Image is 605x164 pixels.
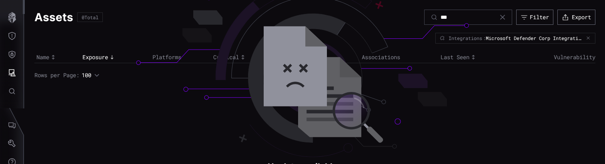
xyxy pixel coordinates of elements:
[34,72,79,79] span: Rows per Page:
[150,52,211,63] th: Platforms
[530,14,549,21] div: Filter
[213,54,279,61] div: Toggle sort direction
[281,52,360,63] th: Integrations
[516,10,553,25] button: Filter
[36,54,78,61] div: Toggle sort direction
[440,36,482,40] div: Integrations
[82,54,148,61] div: Toggle sort direction
[483,35,585,41] div: :
[441,54,512,61] div: Toggle sort direction
[486,35,582,41] span: Microsoft Defender Corp Integration
[515,52,595,63] th: Vulnerability
[34,10,73,24] h1: Assets
[557,10,595,25] button: Export
[81,71,100,79] button: 100
[82,15,98,20] div: 0 Total
[360,52,439,63] th: Associations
